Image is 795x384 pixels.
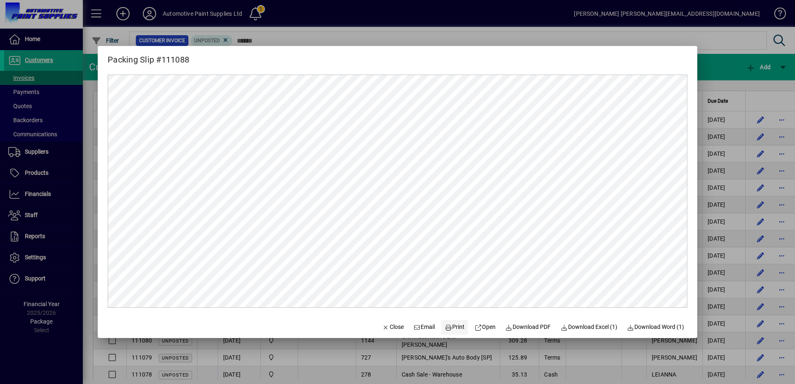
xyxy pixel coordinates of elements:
[382,323,404,331] span: Close
[627,323,684,331] span: Download Word (1)
[557,320,621,335] button: Download Excel (1)
[379,320,407,335] button: Close
[502,320,554,335] a: Download PDF
[441,320,468,335] button: Print
[98,46,199,66] h2: Packing Slip #111088
[414,323,435,331] span: Email
[624,320,688,335] button: Download Word (1)
[445,323,465,331] span: Print
[410,320,438,335] button: Email
[475,323,496,331] span: Open
[506,323,551,331] span: Download PDF
[471,320,499,335] a: Open
[561,323,617,331] span: Download Excel (1)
